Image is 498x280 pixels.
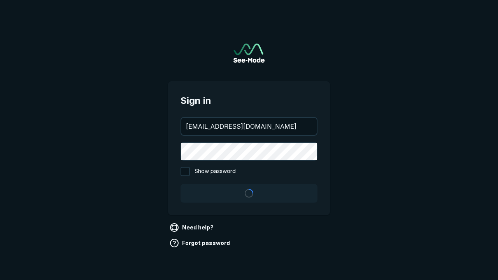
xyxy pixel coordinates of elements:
a: Need help? [168,221,217,234]
img: See-Mode Logo [233,44,265,63]
span: Show password [195,167,236,176]
a: Go to sign in [233,44,265,63]
span: Sign in [181,94,317,108]
input: your@email.com [181,118,317,135]
a: Forgot password [168,237,233,249]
